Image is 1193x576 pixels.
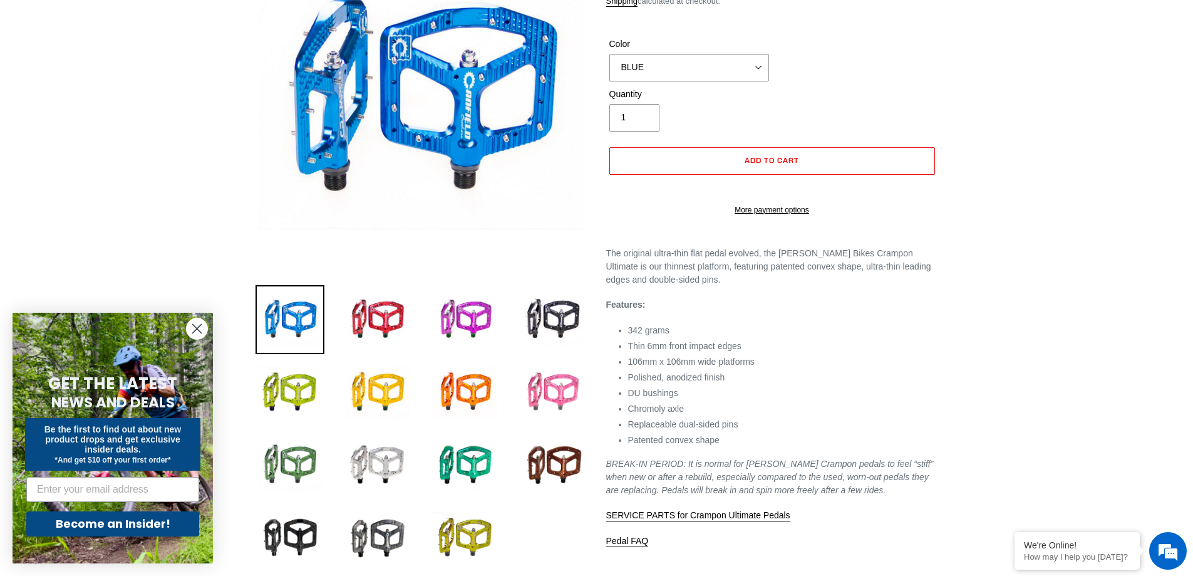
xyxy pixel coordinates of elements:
[54,456,170,464] span: *And get $10 off your first order*
[256,431,324,500] img: Load image into Gallery viewer, Crampon Ultimate Pedals
[48,372,177,395] span: GET THE LATEST
[256,285,324,354] img: Load image into Gallery viewer, Crampon Ultimate Pedals
[606,536,649,547] a: Pedal FAQ
[519,285,587,354] img: Load image into Gallery viewer, Crampon Ultimate Pedals
[1024,540,1130,550] div: We're Online!
[44,424,182,454] span: Be the first to find out about new product drops and get exclusive insider deals.
[26,511,199,537] button: Become an Insider!
[628,402,938,416] li: Chromoly axle
[186,318,208,340] button: Close dialog
[628,355,938,369] li: 106mm x 106mm wide platforms
[628,418,938,431] li: Replaceable dual-sided pins
[431,285,500,354] img: Load image into Gallery viewer, Crampon Ultimate Pedals
[256,358,324,427] img: Load image into Gallery viewer, Crampon Ultimate Pedals
[343,358,412,427] img: Load image into Gallery viewer, Crampon Ultimate Pedals
[628,435,720,445] span: Patented convex shape
[606,510,790,520] span: SERVICE PARTS for Crampon Ultimate Pedals
[431,431,500,500] img: Load image into Gallery viewer, Crampon Ultimate Pedals
[606,247,938,286] p: The original ultra-thin flat pedal evolved, the [PERSON_NAME] Bikes Crampon Ultimate is our thinn...
[343,503,412,572] img: Load image into Gallery viewer, Crampon Ultimate Pedals
[431,358,500,427] img: Load image into Gallery viewer, Crampon Ultimate Pedals
[628,371,938,384] li: Polished, anodized finish
[51,392,175,412] span: NEWS AND DEALS
[609,38,769,51] label: Color
[1024,552,1130,562] p: How may I help you today?
[628,324,938,337] li: 342 grams
[519,358,587,427] img: Load image into Gallery viewer, Crampon Ultimate Pedals
[606,459,934,495] em: BREAK-IN PERIOD: It is normal for [PERSON_NAME] Crampon pedals to feel “stiff” when new or after ...
[343,285,412,354] img: Load image into Gallery viewer, Crampon Ultimate Pedals
[606,300,646,310] strong: Features:
[609,204,935,216] a: More payment options
[628,340,938,353] li: Thin 6mm front impact edges
[606,510,790,521] a: SERVICE PARTS for Crampon Ultimate Pedals
[26,477,199,502] input: Enter your email address
[343,431,412,500] img: Load image into Gallery viewer, Crampon Ultimate Pedals
[519,431,587,500] img: Load image into Gallery viewer, Crampon Ultimate Pedals
[745,155,799,165] span: Add to cart
[628,387,938,400] li: DU bushings
[431,503,500,572] img: Load image into Gallery viewer, Crampon Ultimate Pedals
[609,88,769,101] label: Quantity
[256,503,324,572] img: Load image into Gallery viewer, Crampon Ultimate Pedals
[609,147,935,175] button: Add to cart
